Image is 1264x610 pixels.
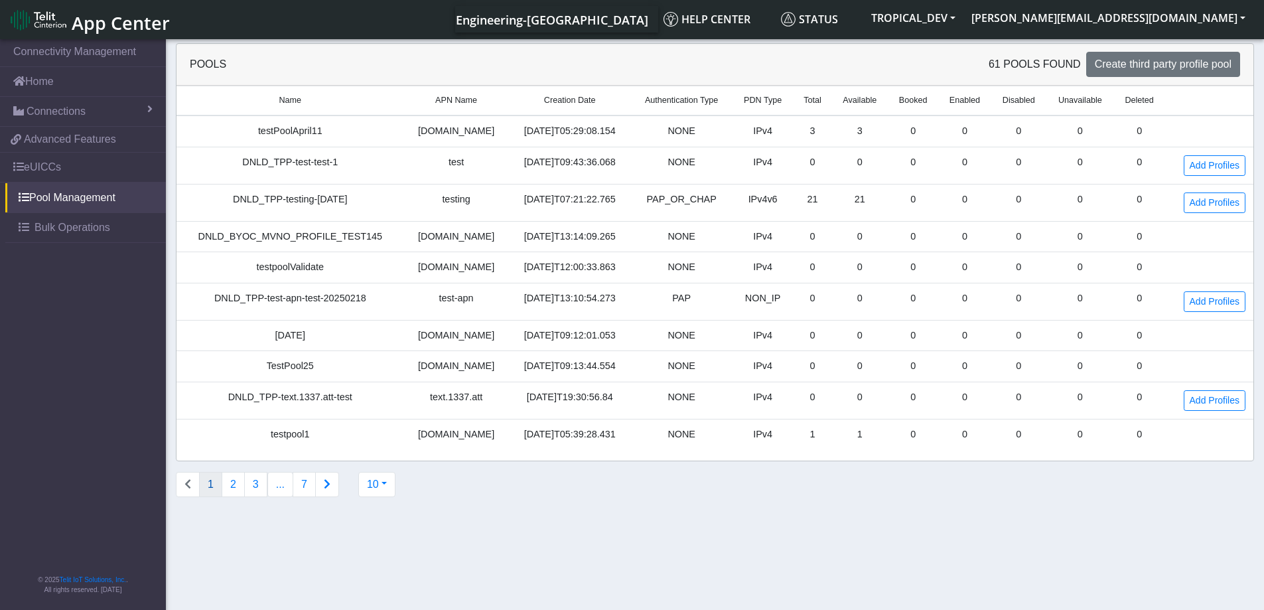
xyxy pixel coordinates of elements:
td: 0 [1114,115,1165,147]
div: NONE [639,155,725,170]
td: 0 [1046,184,1114,221]
td: [DATE] [176,320,404,351]
td: 0 [938,115,991,147]
td: 0 [888,252,938,283]
td: 0 [1046,221,1114,252]
a: Add Profiles [1184,155,1245,176]
span: Connections [27,104,86,119]
div: IPv4 [740,230,786,244]
span: Status [781,12,838,27]
td: 0 [938,221,991,252]
td: 0 [831,320,888,351]
div: Pools [180,56,715,72]
div: IPv4 [740,329,786,343]
td: 0 [938,252,991,283]
span: Bulk Operations [35,220,110,236]
td: DNLD_TPP-text.1337.att-test [176,382,404,419]
td: 0 [991,351,1046,382]
div: [DOMAIN_NAME] [412,359,501,374]
a: Your current platform instance [455,6,648,33]
td: 0 [794,351,831,382]
span: 61 pools found [989,56,1081,72]
div: IPv4 [740,359,786,374]
td: 0 [1046,115,1114,147]
div: text.1337.att [412,390,501,405]
td: 0 [794,147,831,184]
span: Advanced Features [24,131,116,147]
td: 0 [888,184,938,221]
td: 0 [991,320,1046,351]
td: 0 [888,283,938,320]
span: Total [804,94,821,107]
span: APN Name [435,94,477,107]
a: Help center [658,6,776,33]
span: Create third party profile pool [1095,58,1231,70]
div: [DATE]T09:43:36.068 [517,155,623,170]
td: 0 [888,115,938,147]
td: 3 [831,115,888,147]
div: [DOMAIN_NAME] [412,124,501,139]
td: 0 [991,419,1046,449]
td: testpool1 [176,419,404,449]
div: test-apn [412,291,501,306]
img: knowledge.svg [664,12,678,27]
a: Add Profiles [1184,390,1245,411]
div: PAP_OR_CHAP [639,192,725,207]
div: IPv4 [740,124,786,139]
a: App Center [11,5,168,34]
div: [DATE]T13:10:54.273 [517,291,623,306]
td: 0 [938,147,991,184]
td: 0 [888,419,938,449]
td: 0 [938,419,991,449]
div: [DATE]T09:12:01.053 [517,329,623,343]
td: TestPool25 [176,351,404,382]
span: Enabled [949,94,980,107]
td: 21 [794,184,831,221]
td: 3 [794,115,831,147]
td: 0 [831,351,888,382]
td: 0 [1046,419,1114,449]
div: IPv4 [740,155,786,170]
span: Booked [899,94,928,107]
div: [DATE]T13:14:09.265 [517,230,623,244]
span: Authentication Type [645,94,718,107]
td: 0 [1046,252,1114,283]
div: NONE [639,260,725,275]
div: [DOMAIN_NAME] [412,230,501,244]
td: 0 [938,283,991,320]
span: Deleted [1125,94,1153,107]
td: 0 [1114,419,1165,449]
img: logo-telit-cinterion-gw-new.png [11,9,66,31]
div: IPv4 [740,427,786,442]
td: 1 [794,419,831,449]
td: 0 [794,320,831,351]
td: DNLD_TPP-testing-[DATE] [176,184,404,221]
td: 0 [991,252,1046,283]
td: 0 [1114,382,1165,419]
td: 0 [831,283,888,320]
td: 0 [831,147,888,184]
td: 0 [991,115,1046,147]
td: testpoolValidate [176,252,404,283]
td: DNLD_TPP-test-test-1 [176,147,404,184]
nav: Connections list navigation [176,472,339,497]
div: [DATE]T07:21:22.765 [517,192,623,207]
td: 1 [831,419,888,449]
td: 0 [938,320,991,351]
td: 0 [888,351,938,382]
td: 0 [1046,351,1114,382]
span: Unavailable [1058,94,1102,107]
button: Create third party profile pool [1086,52,1240,77]
td: 0 [991,382,1046,419]
button: 10 [358,472,395,497]
td: 0 [1046,382,1114,419]
td: 0 [1114,283,1165,320]
div: NONE [639,124,725,139]
td: 0 [794,252,831,283]
button: TROPICAL_DEV [863,6,963,30]
td: 0 [1114,320,1165,351]
a: Add Profiles [1184,291,1245,312]
td: 0 [1114,184,1165,221]
div: testing [412,192,501,207]
div: NONE [639,390,725,405]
